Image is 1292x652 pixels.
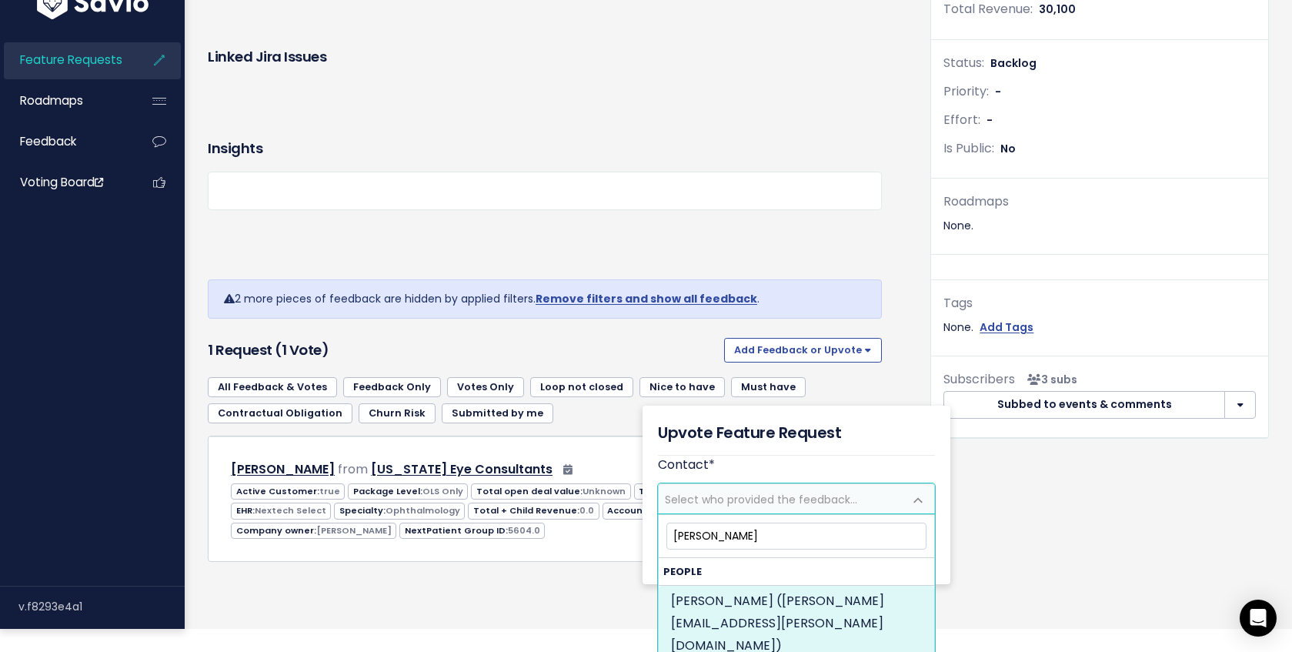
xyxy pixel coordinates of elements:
span: Backlog [990,55,1037,71]
div: None. [943,318,1256,337]
span: true [319,485,340,497]
span: Unknown [583,485,626,497]
h5: Upvote Feature Request [658,421,841,444]
span: People [663,565,702,578]
span: EHR: [231,503,331,519]
a: Submitted by me [442,403,553,423]
a: [PERSON_NAME] [231,460,335,478]
h3: Linked Jira issues [208,46,326,68]
a: Feedback [4,124,128,159]
span: - [995,84,1001,99]
span: Voting Board [20,174,103,190]
div: Roadmaps [943,191,1256,213]
div: Open Intercom Messenger [1240,600,1277,637]
div: v.f8293e4a1 [18,587,185,627]
span: - [987,112,993,128]
a: Votes Only [447,377,524,397]
a: Churn Risk [359,403,436,423]
span: Select who provided the feedback... [665,492,857,507]
span: NextPatient Group ID: [399,523,545,539]
span: Active Customer: [231,483,345,500]
a: Feature Requests [4,42,128,78]
a: Feedback Only [343,377,441,397]
span: Account Manager: [603,503,775,519]
h3: Insights [208,138,262,159]
a: Voting Board [4,165,128,200]
a: Nice to have [639,377,725,397]
span: Roadmaps [20,92,83,109]
a: [US_STATE] Eye Consultants [371,460,553,478]
span: Nextech Select [255,504,326,517]
span: Priority: [943,82,989,100]
span: Status: [943,54,984,72]
span: Feature Requests [20,52,122,68]
span: from [338,460,368,478]
a: Remove filters and show all feedback [536,291,757,306]
span: 30,100 [1039,2,1076,17]
div: None. [943,216,1256,236]
a: Add Tags [980,318,1033,337]
span: Total Revenue: [634,483,759,500]
a: Roadmaps [4,83,128,119]
span: Subscribers [943,370,1015,388]
span: Specialty: [334,503,465,519]
span: Feedback [20,133,76,149]
h3: 1 Request (1 Vote) [208,339,718,361]
span: No [1000,141,1016,156]
button: Subbed to events & comments [943,391,1225,419]
span: 0.0 [579,504,594,517]
div: 2 more pieces of feedback are hidden by applied filters. . [208,279,882,319]
label: Contact [658,456,715,474]
a: Loop not closed [530,377,633,397]
span: OLS Only [422,485,463,497]
span: Total open deal value: [471,483,630,500]
span: 5604.0 [508,524,540,537]
span: Ophthalmology [386,504,460,517]
a: All Feedback & Votes [208,377,337,397]
span: [PERSON_NAME] [316,524,392,537]
span: Is Public: [943,139,994,157]
span: Total + Child Revenue: [468,503,599,519]
span: <p><strong>Subscribers</strong><br><br> - Cory Hoover<br> - Revanth Korrapolu<br> - Jessica Macey... [1021,372,1077,387]
button: Add Feedback or Upvote [724,338,882,363]
a: Contractual Obligation [208,403,352,423]
span: Effort: [943,111,980,129]
a: Must have [731,377,806,397]
span: Package Level: [348,483,468,500]
div: Tags [943,293,1256,315]
span: Company owner: [231,523,396,539]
